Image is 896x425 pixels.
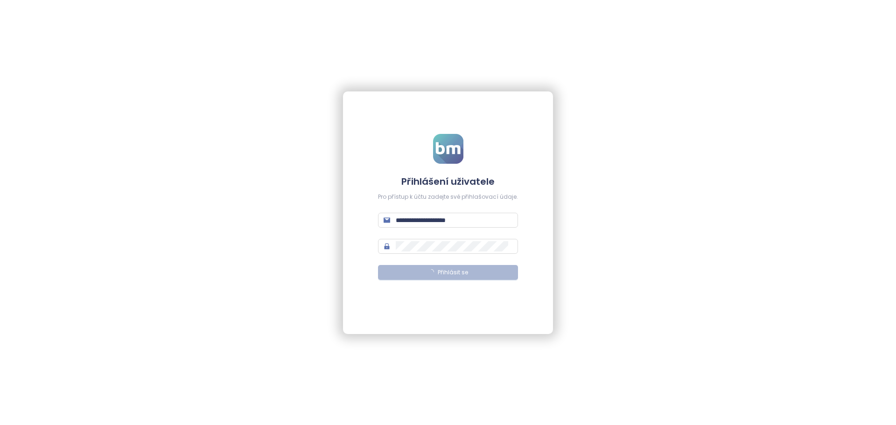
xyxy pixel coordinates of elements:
[428,269,434,275] span: loading
[384,243,390,250] span: lock
[378,175,518,188] h4: Přihlášení uživatele
[378,265,518,280] button: Přihlásit se
[433,134,463,164] img: logo
[438,268,468,277] span: Přihlásit se
[384,217,390,223] span: mail
[378,193,518,202] div: Pro přístup k účtu zadejte své přihlašovací údaje.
